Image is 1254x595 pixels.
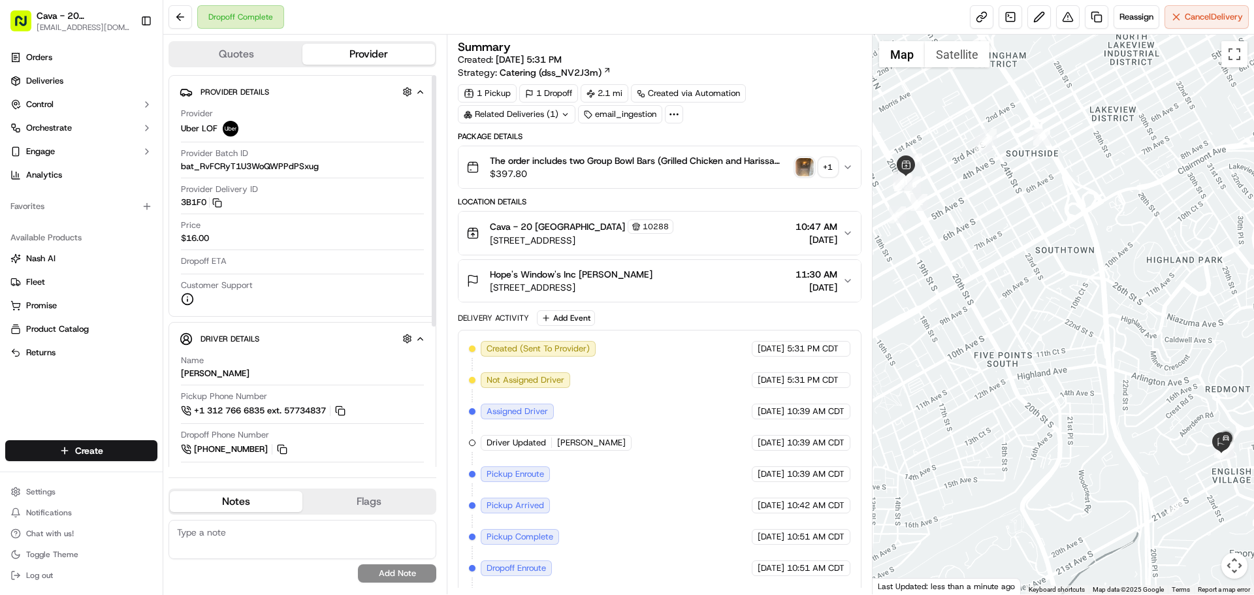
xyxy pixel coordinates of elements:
span: [PERSON_NAME] [557,437,626,449]
div: Related Deliveries (1) [458,105,575,123]
div: 17 [1217,442,1234,459]
span: Created: [458,53,562,66]
button: Nash AI [5,248,157,269]
button: Map camera controls [1221,553,1247,579]
a: Orders [5,47,157,68]
button: Create [5,440,157,461]
button: Cava - 20 [GEOGRAPHIC_DATA] [37,9,130,22]
span: bat_RvFCRyT1U3WoQWPPdPSxug [181,161,319,172]
a: Nash AI [10,253,152,265]
span: Settings [26,487,56,497]
span: 5:31 PM CDT [787,343,839,355]
div: 2 [889,206,906,223]
button: Notifications [5,504,157,522]
span: Dropoff Phone Number [181,429,269,441]
div: Available Products [5,227,157,248]
div: Package Details [458,131,861,142]
button: Toggle Theme [5,545,157,564]
span: 10:51 AM CDT [787,562,844,574]
span: Dropoff ETA [181,255,227,267]
span: $16.00 [181,233,209,244]
button: Keyboard shortcuts [1029,585,1085,594]
div: 6 [893,172,910,189]
button: Reassign [1114,5,1159,29]
span: Customer Support [181,280,253,291]
a: Analytics [5,165,157,185]
span: 10288 [643,221,669,232]
button: Product Catalog [5,319,157,340]
span: Created (Sent To Provider) [487,343,590,355]
span: [DATE] [796,233,837,246]
a: Fleet [10,276,152,288]
span: 10:39 AM CDT [787,468,844,480]
span: Provider Batch ID [181,148,248,159]
span: Engage [26,146,55,157]
button: CancelDelivery [1165,5,1249,29]
div: 5 [894,174,911,191]
div: 12 [910,194,927,211]
button: The order includes two Group Bowl Bars (Grilled Chicken and Harissa Honey Chicken), a gallon of s... [458,146,860,188]
span: Control [26,99,54,110]
div: 13 [1033,129,1050,146]
span: 10:51 AM CDT [787,531,844,543]
button: Cava - 20 [GEOGRAPHIC_DATA][EMAIL_ADDRESS][DOMAIN_NAME] [5,5,135,37]
span: Pickup Arrived [487,500,544,511]
span: [DATE] [796,281,837,294]
span: Name [181,355,204,366]
div: Delivery Activity [458,313,529,323]
div: [PERSON_NAME] [181,368,249,379]
span: 10:42 AM CDT [787,500,844,511]
div: 9 [975,136,992,153]
button: Settings [5,483,157,501]
div: 11 [895,174,912,191]
div: Strategy: [458,66,611,79]
button: Driver Details [180,328,425,349]
span: Notifications [26,507,72,518]
span: [STREET_ADDRESS] [490,281,652,294]
span: Toggle Theme [26,549,78,560]
img: uber-new-logo.jpeg [223,121,238,137]
span: Cava - 20 [GEOGRAPHIC_DATA] [490,220,625,233]
span: Provider Details [201,87,269,97]
a: Terms (opens in new tab) [1172,586,1190,593]
span: Cancel Delivery [1185,11,1243,23]
img: Google [876,577,919,594]
button: Show street map [879,41,925,67]
span: $397.80 [490,167,790,180]
span: [DATE] [758,531,784,543]
span: Deliveries [26,75,63,87]
div: 7 [905,153,922,170]
span: Product Catalog [26,323,89,335]
div: 10 [904,176,921,193]
button: Flags [302,491,435,512]
button: Quotes [170,44,302,65]
span: Pickup Phone Number [181,391,267,402]
button: Hope's Window's Inc [PERSON_NAME][STREET_ADDRESS]11:30 AM[DATE] [458,260,860,302]
span: Dropoff Enroute [487,562,546,574]
a: Product Catalog [10,323,152,335]
a: Report a map error [1198,586,1250,593]
button: photo_proof_of_delivery image+1 [796,158,837,176]
div: Created via Automation [631,84,746,103]
span: Returns [26,347,56,359]
span: 11:30 AM [796,268,837,281]
div: 1 Pickup [458,84,517,103]
span: Not Assigned Driver [487,374,564,386]
button: +1 312 766 6835 ext. 57734837 [181,404,347,418]
button: Orchestrate [5,118,157,138]
div: Favorites [5,196,157,217]
span: [EMAIL_ADDRESS][DOMAIN_NAME] [37,22,130,33]
span: Fleet [26,276,45,288]
span: Analytics [26,169,62,181]
img: photo_proof_of_delivery image [796,158,814,176]
button: Control [5,94,157,115]
span: [DATE] [758,468,784,480]
span: [DATE] [758,374,784,386]
a: Catering (dss_NV2J3m) [500,66,611,79]
button: [PHONE_NUMBER] [181,442,289,457]
span: Orders [26,52,52,63]
span: [STREET_ADDRESS] [490,234,673,247]
span: The order includes two Group Bowl Bars (Grilled Chicken and Harissa Honey Chicken), a gallon of s... [490,154,790,167]
span: Catering (dss_NV2J3m) [500,66,602,79]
